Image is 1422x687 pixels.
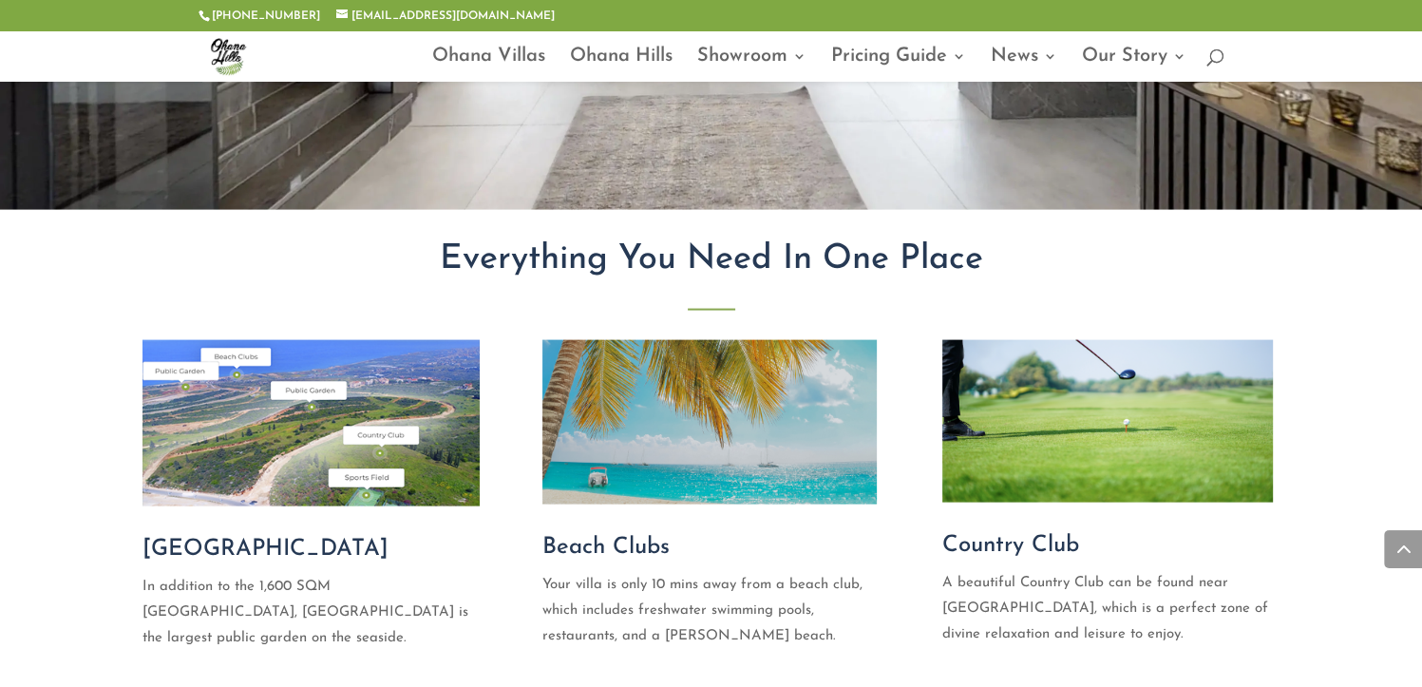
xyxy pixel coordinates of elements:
span: In addition to the 1,600 SQM [GEOGRAPHIC_DATA], [GEOGRAPHIC_DATA] is the largest public garden on... [142,580,468,645]
span: Country Club [942,534,1079,557]
h2: Everything You Need In One Place [199,236,1224,293]
img: ohana-hills [202,30,254,82]
span: Your villa is only 10 mins away from a beach club, which includes freshwater swimming pools, rest... [542,578,863,643]
img: Luxury Villas in Lebanon - Beach Clubs [542,340,877,505]
span: [GEOGRAPHIC_DATA] [142,538,389,561]
a: Showroom [697,49,806,82]
span: A beautiful Country Club can be found near [GEOGRAPHIC_DATA], which is a perfect zone of divine r... [942,576,1268,641]
a: Our Story [1082,49,1186,82]
a: Pricing Guide [831,49,966,82]
a: [PHONE_NUMBER] [212,10,320,22]
span: Beach Clubs [542,536,670,559]
img: Luxury Villas in lebanon - Public Gardens [142,340,480,506]
a: Ohana Villas [432,49,545,82]
a: News [991,49,1057,82]
img: Luxury Villas in Lebanon - Country Clubs [942,340,1273,503]
a: Ohana Hills [570,49,673,82]
a: [EMAIL_ADDRESS][DOMAIN_NAME] [336,10,555,22]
